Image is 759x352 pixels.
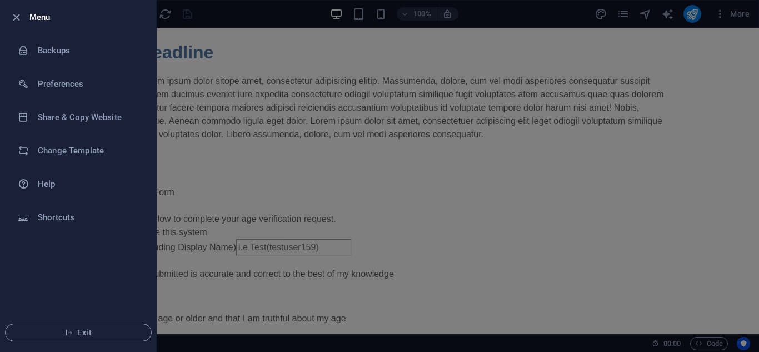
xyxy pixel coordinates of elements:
h6: Shortcuts [38,211,141,224]
button: Exit [5,324,152,341]
h6: Menu [29,11,147,24]
h6: Help [38,177,141,191]
h6: Preferences [38,77,141,91]
h6: Change Template [38,144,141,157]
h6: Backups [38,44,141,57]
span: Exit [14,328,142,337]
h6: Share & Copy Website [38,111,141,124]
a: Help [1,167,156,201]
